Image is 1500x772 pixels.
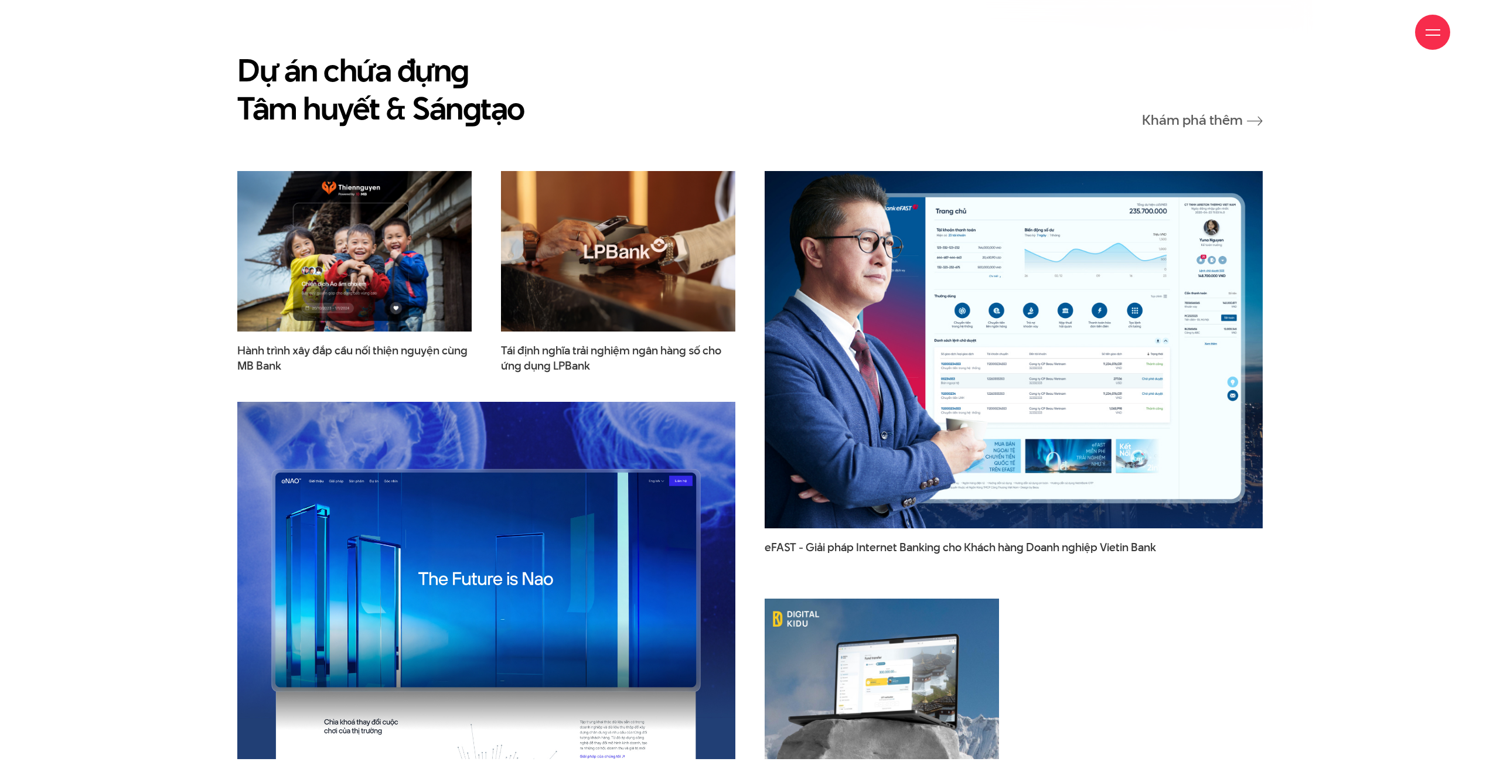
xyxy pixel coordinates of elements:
span: - [799,539,803,555]
span: Hành trình xây đắp cầu nối thiện nguyện cùng [237,343,472,373]
span: MB Bank [237,358,281,374]
en: g [451,48,469,92]
span: Banking [899,539,940,555]
span: Doanh [1026,539,1059,555]
a: Tái định nghĩa trải nghiệm ngân hàng số choứng dụng LPBank [501,343,735,373]
span: Khách [964,539,996,555]
span: pháp [827,539,854,555]
span: Bank [1131,539,1156,555]
span: Vietin [1100,539,1129,555]
span: Tái định nghĩa trải nghiệm ngân hàng số cho [501,343,735,373]
a: Khám phá thêm [1142,112,1263,127]
span: Internet [856,539,897,555]
en: g [463,86,481,130]
span: nghiệp [1062,539,1097,555]
h2: Dự án chứa đựn Tâm huyết & Sán tạo [237,51,524,127]
a: eFAST - Giải pháp Internet Banking cho Khách hàng Doanh nghiệp Vietin Bank [765,540,1263,569]
span: Giải [806,539,825,555]
span: cho [943,539,962,555]
span: eFAST [765,539,796,555]
span: hàng [998,539,1024,555]
span: ứng dụng LPBank [501,358,590,374]
a: Hành trình xây đắp cầu nối thiện nguyện cùngMB Bank [237,343,472,373]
